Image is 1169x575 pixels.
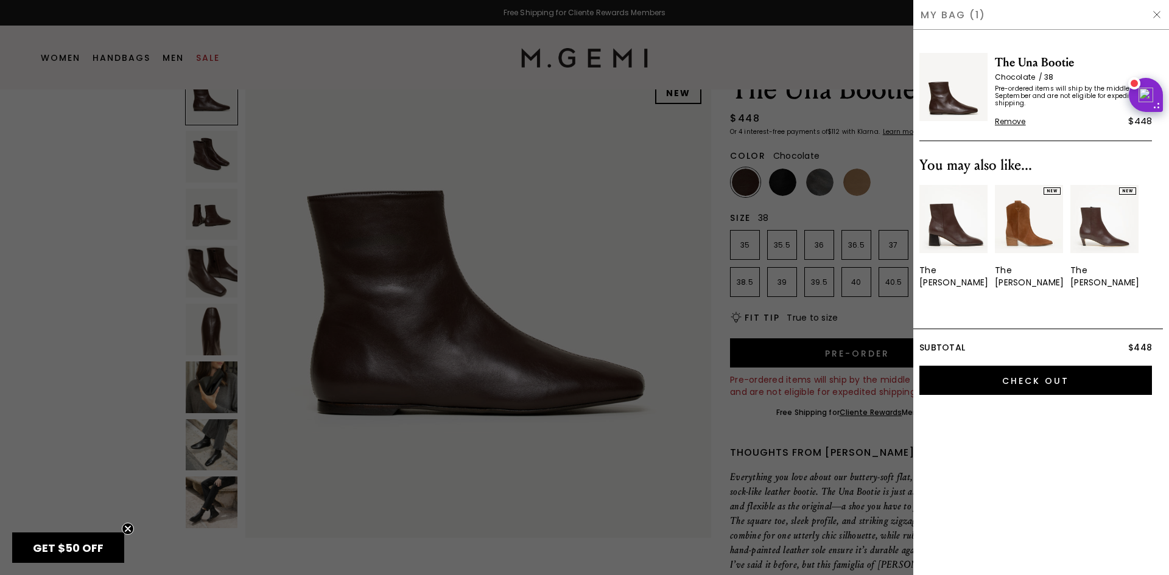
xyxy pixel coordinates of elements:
span: The Una Bootie [995,53,1152,72]
span: Remove [995,117,1026,127]
div: 2 / 3 [995,185,1063,288]
span: $448 [1128,341,1152,354]
span: Chocolate [995,72,1044,82]
img: 7245159137339_01_Main_New_TheCristina_Chocolate_Nappa_290x387_crop_center.jpg [919,185,988,253]
div: $448 [1128,114,1152,128]
input: Check Out [919,366,1152,395]
div: NEW [1044,187,1061,195]
button: Close teaser [122,523,134,535]
div: You may also like... [919,156,1152,175]
span: GET $50 OFF [33,540,104,556]
a: NEWThe [PERSON_NAME] [995,185,1063,288]
img: 7257538920507_01_Main_New_TheDelfina_Chocolate_Nappa_290x387_crop_center.jpg [1070,185,1139,253]
span: Pre-ordered items will ship by the middle of September and are not eligible for expedited shipping. [995,85,1152,107]
img: 7389717004347_01_Main_New_TheRitaBasso_Saddle_Suede_290x387_crop_center.jpg [995,185,1063,253]
div: The [PERSON_NAME] [919,264,988,288]
a: NEWThe [PERSON_NAME] [1070,185,1139,288]
span: 38 [1044,72,1053,82]
img: The Una Bootie [919,53,988,121]
div: 3 / 3 [1070,185,1139,288]
div: The [PERSON_NAME] [1070,264,1139,288]
div: GET $50 OFFClose teaser [12,532,124,563]
div: 1 / 3 [919,185,988,288]
img: Hide Drawer [1152,10,1162,19]
div: The [PERSON_NAME] [995,264,1064,288]
a: The [PERSON_NAME] [919,185,988,288]
div: NEW [1119,187,1136,195]
span: Subtotal [919,341,965,354]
